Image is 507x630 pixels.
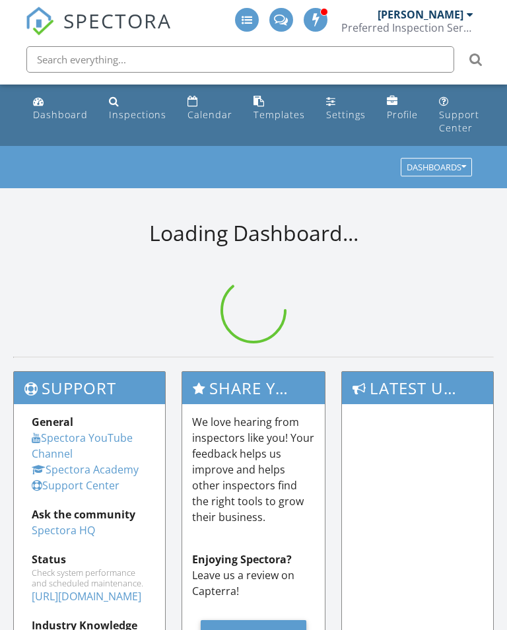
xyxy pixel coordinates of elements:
a: Profile [382,90,423,127]
a: SPECTORA [25,18,172,46]
div: Check system performance and scheduled maintenance. [32,567,147,588]
a: Spectora HQ [32,523,95,538]
strong: Enjoying Spectora? [192,552,292,567]
div: Support Center [439,108,479,134]
a: Support Center [434,90,485,141]
div: Status [32,551,147,567]
h3: Share Your Spectora Experience [182,372,325,404]
a: Inspections [104,90,172,127]
a: Calendar [182,90,238,127]
strong: General [32,415,73,429]
a: Templates [248,90,310,127]
div: Inspections [109,108,166,121]
div: [PERSON_NAME] [378,8,463,21]
img: The Best Home Inspection Software - Spectora [25,7,54,36]
div: Templates [253,108,305,121]
a: [URL][DOMAIN_NAME] [32,589,141,604]
a: Dashboard [28,90,93,127]
a: Support Center [32,478,119,493]
a: Spectora Academy [32,462,139,477]
div: Preferred Inspection Services [341,21,473,34]
h3: Latest Updates [342,372,493,404]
h3: Support [14,372,165,404]
p: Leave us a review on Capterra! [192,551,316,599]
input: Search everything... [26,46,454,73]
div: Dashboard [33,108,88,121]
a: Spectora YouTube Channel [32,431,133,461]
div: Calendar [187,108,232,121]
div: Settings [326,108,366,121]
p: We love hearing from inspectors like you! Your feedback helps us improve and helps other inspecto... [192,414,316,525]
div: Profile [387,108,418,121]
a: Settings [321,90,371,127]
button: Dashboards [401,158,472,177]
div: Ask the community [32,507,147,522]
span: SPECTORA [63,7,172,34]
div: Dashboards [407,163,466,172]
